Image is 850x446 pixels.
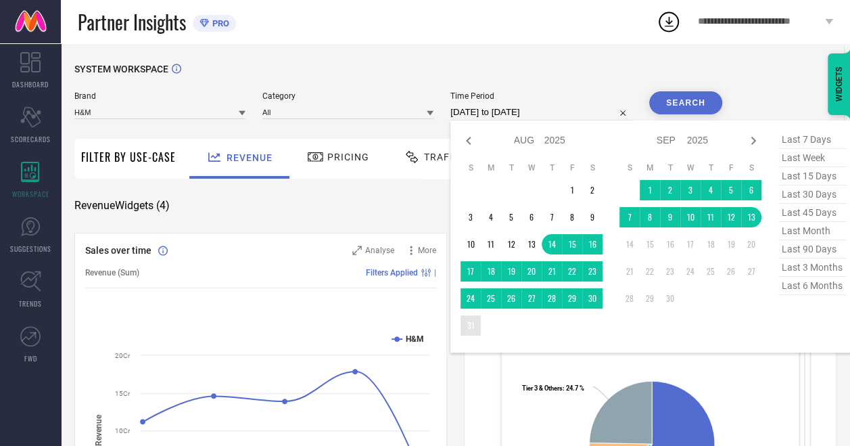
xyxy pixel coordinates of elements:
td: Sat Sep 20 2025 [741,234,761,254]
span: SYSTEM WORKSPACE [74,64,168,74]
td: Fri Aug 08 2025 [562,207,582,227]
span: Time Period [450,91,632,101]
td: Sun Aug 10 2025 [461,234,481,254]
span: SCORECARDS [11,134,51,144]
td: Sat Aug 02 2025 [582,180,603,200]
th: Monday [640,162,660,173]
span: SUGGESTIONS [10,244,51,254]
td: Wed Aug 13 2025 [521,234,542,254]
td: Wed Sep 24 2025 [680,261,701,282]
span: DASHBOARD [12,79,49,89]
td: Mon Aug 04 2025 [481,207,501,227]
button: Search [649,91,722,114]
th: Thursday [542,162,562,173]
th: Tuesday [501,162,521,173]
span: More [418,246,436,255]
span: last month [778,222,846,240]
td: Thu Sep 25 2025 [701,261,721,282]
span: Pricing [327,152,369,162]
tspan: Revenue [94,414,103,446]
span: last 90 days [778,240,846,259]
th: Tuesday [660,162,680,173]
span: Category [262,91,433,101]
text: 20Cr [115,352,131,359]
text: 10Cr [115,427,131,434]
span: Revenue (Sum) [85,268,139,277]
td: Thu Sep 04 2025 [701,180,721,200]
td: Thu Aug 07 2025 [542,207,562,227]
th: Wednesday [521,162,542,173]
span: last week [778,149,846,167]
td: Mon Sep 08 2025 [640,207,660,227]
th: Friday [562,162,582,173]
th: Saturday [582,162,603,173]
span: Brand [74,91,245,101]
span: WORKSPACE [12,189,49,199]
td: Tue Sep 23 2025 [660,261,680,282]
td: Sat Aug 09 2025 [582,207,603,227]
span: | [434,268,436,277]
td: Mon Sep 29 2025 [640,288,660,309]
td: Fri Aug 22 2025 [562,261,582,282]
td: Fri Aug 15 2025 [562,234,582,254]
td: Sun Aug 03 2025 [461,207,481,227]
td: Wed Aug 20 2025 [521,261,542,282]
text: : 24.7 % [522,384,584,391]
td: Sun Sep 14 2025 [619,234,640,254]
input: Select time period [450,104,632,120]
td: Mon Aug 11 2025 [481,234,501,254]
span: last 30 days [778,185,846,204]
span: PRO [209,18,229,28]
span: Traffic [424,152,466,162]
svg: Zoom [352,246,362,255]
td: Tue Aug 12 2025 [501,234,521,254]
th: Sunday [619,162,640,173]
td: Tue Sep 09 2025 [660,207,680,227]
tspan: Tier 3 & Others [522,384,563,391]
span: Filter By Use-Case [81,149,176,165]
td: Wed Sep 03 2025 [680,180,701,200]
td: Sun Sep 21 2025 [619,261,640,282]
td: Sun Sep 28 2025 [619,288,640,309]
td: Mon Sep 22 2025 [640,261,660,282]
td: Mon Sep 15 2025 [640,234,660,254]
td: Sun Aug 31 2025 [461,315,481,336]
td: Wed Aug 27 2025 [521,288,542,309]
td: Sun Sep 07 2025 [619,207,640,227]
th: Wednesday [680,162,701,173]
td: Fri Sep 12 2025 [721,207,741,227]
span: last 15 days [778,167,846,185]
td: Sat Sep 27 2025 [741,261,761,282]
span: last 6 months [778,277,846,295]
span: Revenue [227,152,273,163]
td: Thu Aug 14 2025 [542,234,562,254]
td: Fri Sep 26 2025 [721,261,741,282]
span: last 45 days [778,204,846,222]
td: Wed Sep 10 2025 [680,207,701,227]
span: last 3 months [778,259,846,277]
td: Sat Sep 13 2025 [741,207,761,227]
th: Friday [721,162,741,173]
span: Analyse [365,246,394,255]
div: Previous month [461,133,477,149]
span: Partner Insights [78,8,186,36]
td: Thu Aug 28 2025 [542,288,562,309]
td: Tue Aug 05 2025 [501,207,521,227]
th: Sunday [461,162,481,173]
td: Tue Sep 02 2025 [660,180,680,200]
td: Fri Sep 05 2025 [721,180,741,200]
th: Saturday [741,162,761,173]
span: Sales over time [85,245,151,256]
text: 15Cr [115,390,131,397]
td: Sat Sep 06 2025 [741,180,761,200]
td: Tue Aug 19 2025 [501,261,521,282]
th: Monday [481,162,501,173]
td: Thu Sep 11 2025 [701,207,721,227]
td: Mon Sep 01 2025 [640,180,660,200]
td: Tue Sep 16 2025 [660,234,680,254]
td: Mon Aug 18 2025 [481,261,501,282]
th: Thursday [701,162,721,173]
td: Sat Aug 30 2025 [582,288,603,309]
span: FWD [24,353,37,363]
div: Next month [745,133,761,149]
